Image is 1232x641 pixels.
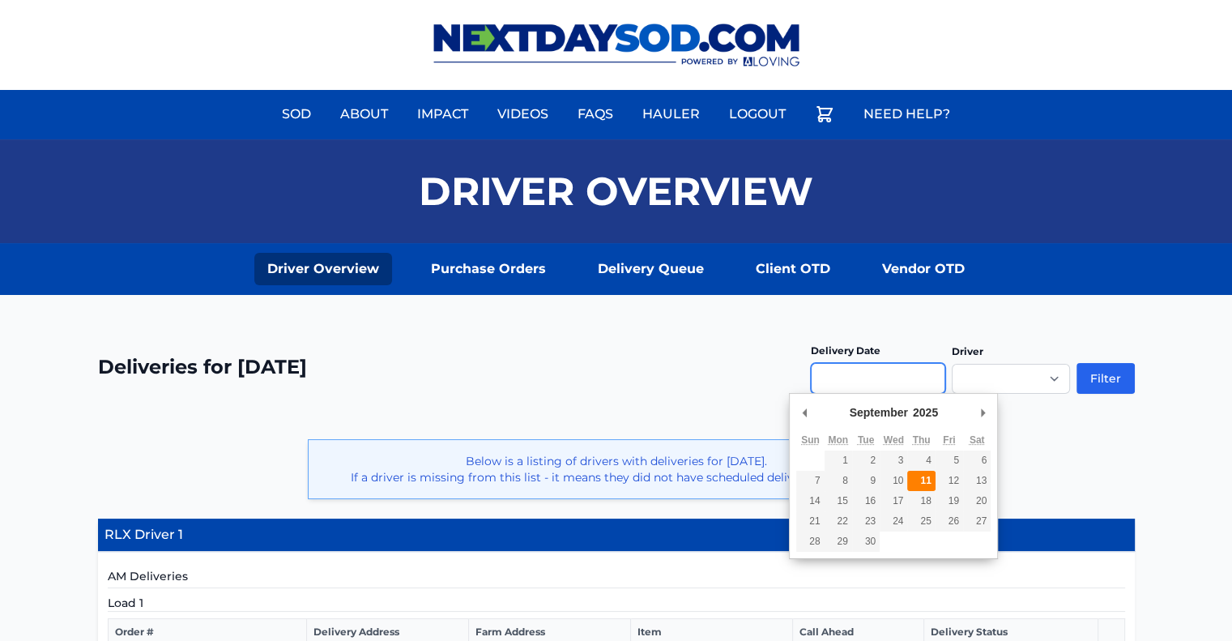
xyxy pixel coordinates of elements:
button: 18 [907,491,935,511]
h2: Deliveries for [DATE] [98,354,307,380]
button: 6 [963,451,991,471]
a: About [330,95,398,134]
button: 21 [796,511,824,532]
button: 28 [796,532,824,552]
button: Next Month [974,400,991,425]
button: 12 [936,471,963,491]
a: Sod [272,95,321,134]
button: 19 [936,491,963,511]
button: 25 [907,511,935,532]
button: 4 [907,451,935,471]
button: 5 [936,451,963,471]
a: Delivery Queue [585,253,717,285]
abbr: Sunday [801,434,820,446]
a: Need Help? [854,95,960,134]
a: Videos [488,95,558,134]
button: 15 [825,491,852,511]
button: 2 [852,451,880,471]
abbr: Tuesday [858,434,874,446]
button: 26 [936,511,963,532]
button: Previous Month [796,400,812,425]
button: 23 [852,511,880,532]
button: 1 [825,451,852,471]
label: Delivery Date [811,344,880,357]
button: 13 [963,471,991,491]
abbr: Thursday [913,434,931,446]
h4: RLX Driver 1 [98,519,1135,552]
a: Vendor OTD [869,253,978,285]
a: Driver Overview [254,253,392,285]
h5: AM Deliveries [108,568,1125,588]
div: September [847,400,910,425]
a: Client OTD [743,253,843,285]
abbr: Friday [943,434,955,446]
label: Driver [952,345,983,357]
a: Purchase Orders [418,253,559,285]
abbr: Saturday [970,434,985,446]
button: 8 [825,471,852,491]
button: 17 [880,491,907,511]
a: FAQs [568,95,623,134]
a: Logout [719,95,795,134]
p: Below is a listing of drivers with deliveries for [DATE]. If a driver is missing from this list -... [322,453,910,485]
button: 11 [907,471,935,491]
button: 7 [796,471,824,491]
button: 22 [825,511,852,532]
button: 16 [852,491,880,511]
h1: Driver Overview [419,172,813,211]
button: 27 [963,511,991,532]
button: 30 [852,532,880,552]
button: 29 [825,532,852,552]
button: 14 [796,491,824,511]
button: 20 [963,491,991,511]
a: Impact [407,95,478,134]
a: Hauler [633,95,710,134]
input: Use the arrow keys to pick a date [811,363,945,394]
abbr: Monday [828,434,848,446]
h5: Load 1 [108,595,1125,612]
button: Filter [1076,363,1135,394]
button: 9 [852,471,880,491]
button: 24 [880,511,907,532]
div: 2025 [910,400,940,425]
abbr: Wednesday [884,434,904,446]
button: 10 [880,471,907,491]
button: 3 [880,451,907,471]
